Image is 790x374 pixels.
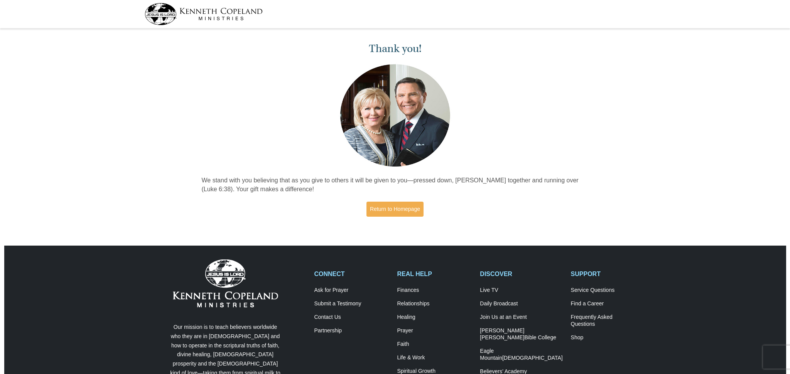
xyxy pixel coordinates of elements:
[397,354,472,361] a: Life & Work
[571,270,646,278] h2: SUPPORT
[480,348,562,362] a: Eagle Mountain[DEMOGRAPHIC_DATA]
[480,327,562,341] a: [PERSON_NAME] [PERSON_NAME]Bible College
[338,62,452,168] img: Kenneth and Gloria
[202,176,589,194] p: We stand with you believing that as you give to others it will be given to you—pressed down, [PER...
[314,300,389,307] a: Submit a Testimony
[397,327,472,334] a: Prayer
[480,270,562,278] h2: DISCOVER
[397,270,472,278] h2: REAL HELP
[571,334,646,341] a: Shop
[571,314,646,328] a: Frequently AskedQuestions
[480,314,562,321] a: Join Us at an Event
[571,300,646,307] a: Find a Career
[397,287,472,294] a: Finances
[397,341,472,348] a: Faith
[480,287,562,294] a: Live TV
[202,42,589,55] h1: Thank you!
[397,300,472,307] a: Relationships
[502,355,563,361] span: [DEMOGRAPHIC_DATA]
[173,259,278,307] img: Kenneth Copeland Ministries
[314,327,389,334] a: Partnership
[314,287,389,294] a: Ask for Prayer
[366,202,424,217] a: Return to Homepage
[145,3,263,25] img: kcm-header-logo.svg
[314,270,389,278] h2: CONNECT
[314,314,389,321] a: Contact Us
[480,300,562,307] a: Daily Broadcast
[524,334,556,340] span: Bible College
[397,314,472,321] a: Healing
[571,287,646,294] a: Service Questions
